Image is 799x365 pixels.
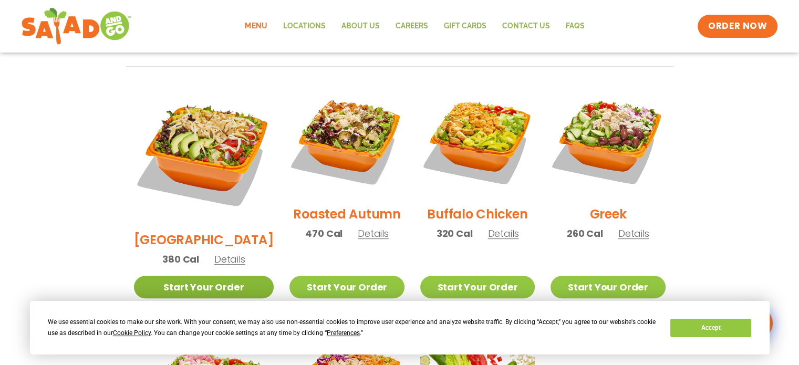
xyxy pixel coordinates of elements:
a: GIFT CARDS [435,14,494,38]
h2: Roasted Autumn [293,205,401,223]
span: 380 Cal [162,252,199,266]
a: Start Your Order [420,276,535,298]
span: Details [618,227,649,240]
a: FAQs [557,14,592,38]
span: Cookie Policy [113,329,151,337]
img: new-SAG-logo-768×292 [21,5,132,47]
button: Accept [670,319,751,337]
nav: Menu [237,14,592,38]
span: Details [358,227,389,240]
img: Product photo for BBQ Ranch Salad [134,82,274,223]
img: Product photo for Greek Salad [551,82,665,197]
a: Contact Us [494,14,557,38]
a: Locations [275,14,333,38]
span: Details [214,253,245,266]
h2: Greek [589,205,626,223]
div: We use essential cookies to make our site work. With your consent, we may also use non-essential ... [48,317,658,339]
a: About Us [333,14,387,38]
img: Product photo for Roasted Autumn Salad [289,82,404,197]
a: Start Your Order [134,276,274,298]
span: 470 Cal [305,226,343,241]
span: 320 Cal [437,226,473,241]
span: ORDER NOW [708,20,767,33]
span: 260 Cal [567,226,603,241]
h2: [GEOGRAPHIC_DATA] [134,231,274,249]
a: Start Your Order [289,276,404,298]
img: Product photo for Buffalo Chicken Salad [420,82,535,197]
span: Preferences [327,329,360,337]
a: Start Your Order [551,276,665,298]
a: ORDER NOW [698,15,777,38]
span: Details [487,227,518,240]
a: Menu [237,14,275,38]
h2: Buffalo Chicken [427,205,527,223]
a: Careers [387,14,435,38]
div: Cookie Consent Prompt [30,301,770,354]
